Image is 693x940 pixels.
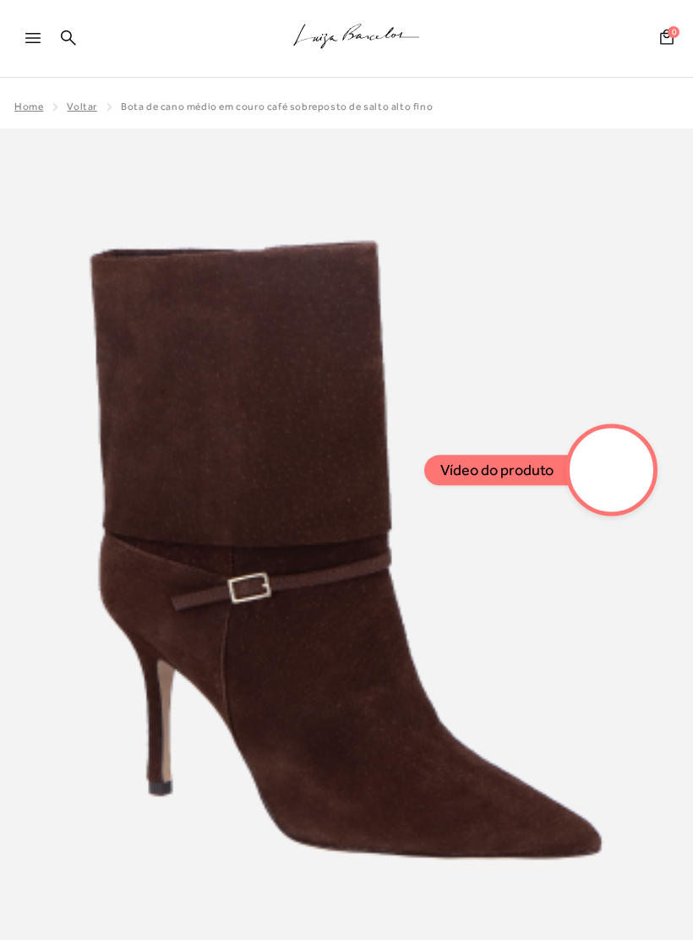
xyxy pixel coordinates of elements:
[655,28,679,51] button: 0
[121,101,433,112] span: BOTA DE CANO MÉDIO EM COURO CAFÉ SOBREPOSTO DE SALTO ALTO FINO
[668,26,679,38] span: 0
[67,101,97,112] a: Voltar
[14,101,43,112] a: Home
